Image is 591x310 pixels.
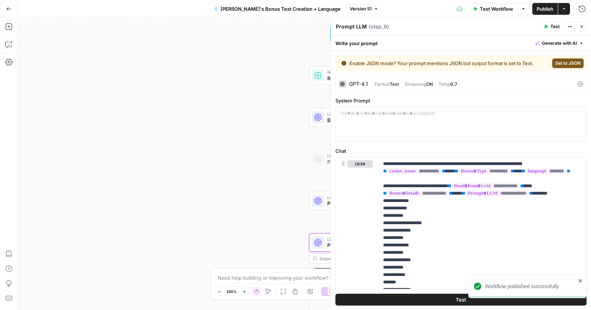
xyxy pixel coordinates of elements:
button: Test [540,22,563,31]
span: Text [390,81,399,87]
span: Test [456,296,466,303]
div: Output [320,255,407,262]
div: Workflow published successfully [485,283,576,290]
button: Set to JSON [552,58,584,68]
button: [PERSON_NAME]'s Bonus Text Creation + Language [209,3,345,15]
textarea: Prompt LLM [336,23,367,30]
span: ( step_6 ) [369,23,389,30]
span: ON [426,81,433,87]
button: user [348,160,373,168]
div: GPT-4.1 [349,81,368,87]
span: | [433,80,438,87]
label: Chat [335,147,587,155]
button: Test Workflow [468,3,517,15]
button: Generate with AI [532,38,587,48]
span: Format [375,81,390,87]
span: | [399,80,404,87]
div: Enable JSON mode? Your prompt mentions JSON but output format is set to Text. [341,60,542,67]
span: Set to JSON [555,60,581,67]
div: LLM · GPT-4.1Bonus DetailsStep 8 [309,108,429,127]
span: Streaming [404,81,426,87]
span: 105% [226,289,237,294]
div: Read from GridRead from GridStep 7 [309,66,429,85]
button: Test [335,294,587,306]
div: Write your prompt [331,36,591,51]
button: Version 51 [346,4,382,14]
span: Test [550,23,560,30]
span: Generate with AI [542,40,577,47]
span: Temp [438,81,450,87]
span: Test Workflow [480,5,513,13]
label: System Prompt [335,97,587,104]
span: Version 51 [350,6,372,12]
div: LLM · GPT-5Prompt LLMStep 9 [309,150,429,168]
span: | [371,80,375,87]
span: Publish [537,5,553,13]
span: [PERSON_NAME]'s Bonus Text Creation + Language [221,5,341,13]
div: WorkflowSet InputsInputs [309,24,429,43]
button: close [578,278,583,284]
div: LLM · GPT-4.1Prompt LLMStep 10 [309,192,429,210]
button: Publish [532,3,558,15]
span: 0.7 [450,81,457,87]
